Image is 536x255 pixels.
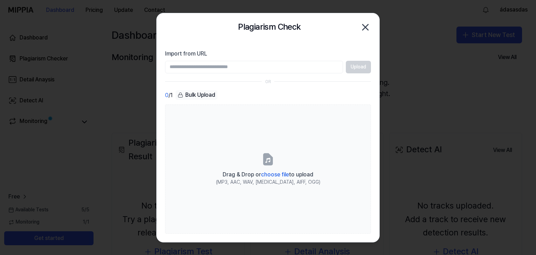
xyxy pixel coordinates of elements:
h2: Plagiarism Check [238,20,300,34]
div: / 1 [165,90,173,100]
span: choose file [261,171,289,178]
div: OR [265,79,271,85]
span: 0 [165,91,169,100]
button: Bulk Upload [176,90,217,100]
span: Drag & Drop or to upload [223,171,313,178]
div: (MP3, AAC, WAV, [MEDICAL_DATA], AIFF, OGG) [216,179,320,186]
label: Import from URL [165,50,371,58]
